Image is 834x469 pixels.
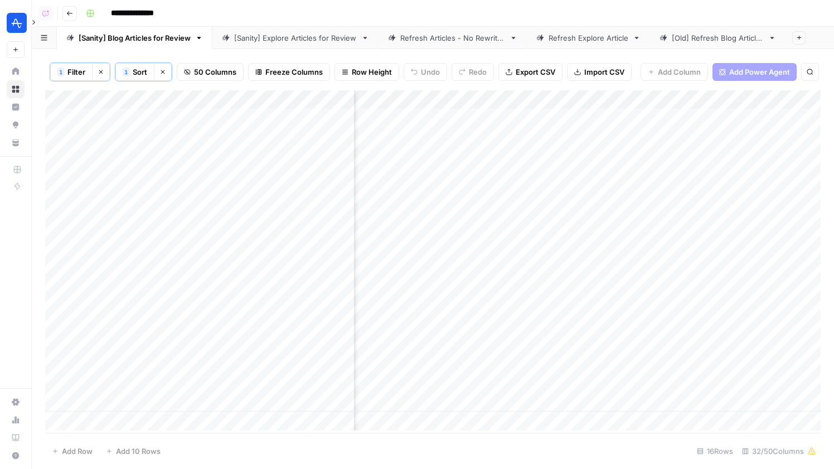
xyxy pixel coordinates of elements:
a: [Old] Refresh Blog Articles [650,27,785,49]
div: [Old] Refresh Blog Articles [672,32,764,43]
a: [Sanity] Explore Articles for Review [212,27,379,49]
span: Import CSV [584,66,624,78]
span: 1 [59,67,62,76]
div: 1 [57,67,64,76]
button: Export CSV [498,63,563,81]
span: Add Column [658,66,701,78]
button: Freeze Columns [248,63,330,81]
div: 32/50 Columns [738,442,821,460]
a: Learning Hub [7,429,25,447]
button: Add Power Agent [712,63,797,81]
span: Redo [469,66,487,78]
img: Amplitude Logo [7,13,27,33]
a: Settings [7,393,25,411]
span: Row Height [352,66,392,78]
span: Sort [133,66,147,78]
button: Undo [404,63,447,81]
div: [Sanity] Explore Articles for Review [234,32,357,43]
span: Add 10 Rows [116,446,161,457]
button: Redo [452,63,494,81]
span: Export CSV [516,66,555,78]
button: 1Sort [115,63,154,81]
a: Your Data [7,134,25,152]
span: Freeze Columns [265,66,323,78]
a: Home [7,62,25,80]
button: Add Row [45,442,99,460]
a: Refresh Explore Article [527,27,650,49]
span: Add Row [62,446,93,457]
a: Opportunities [7,116,25,134]
div: Refresh Articles - No Rewrites [400,32,505,43]
div: [Sanity] Blog Articles for Review [79,32,191,43]
button: Help + Support [7,447,25,465]
a: Insights [7,98,25,116]
button: Workspace: Amplitude [7,9,25,37]
div: 1 [123,67,129,76]
span: Filter [67,66,85,78]
button: Row Height [334,63,399,81]
span: Undo [421,66,440,78]
a: Browse [7,80,25,98]
a: Usage [7,411,25,429]
span: 1 [124,67,128,76]
span: 50 Columns [194,66,236,78]
button: 50 Columns [177,63,244,81]
div: 16 Rows [692,442,738,460]
button: Add 10 Rows [99,442,167,460]
a: [Sanity] Blog Articles for Review [57,27,212,49]
button: Import CSV [567,63,632,81]
button: 1Filter [50,63,92,81]
button: Add Column [641,63,708,81]
div: Refresh Explore Article [549,32,628,43]
span: Add Power Agent [729,66,790,78]
a: Refresh Articles - No Rewrites [379,27,527,49]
